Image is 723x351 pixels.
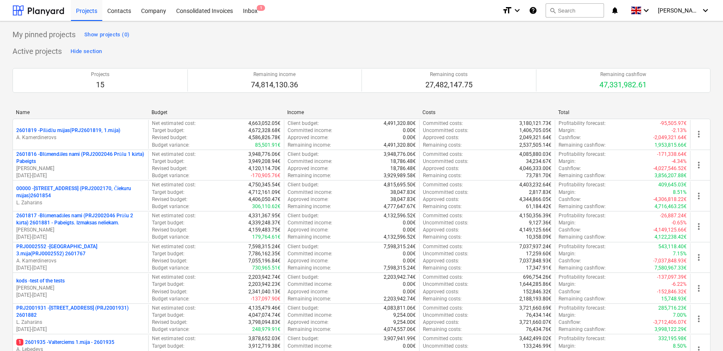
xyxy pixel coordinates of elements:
span: more_vert [694,221,704,231]
p: Budget variance : [152,265,190,272]
p: 2,817.83€ [529,189,551,196]
p: Remaining cashflow : [559,326,606,333]
p: 4,085,880.03€ [519,151,551,158]
p: 61,184.42€ [526,203,551,210]
p: Client budget : [288,120,319,127]
p: Committed income : [288,312,332,319]
p: 2,341,040.13€ [248,288,281,295]
p: 9,127.36€ [529,219,551,226]
p: [DATE] - [DATE] [16,265,145,272]
p: Committed costs : [423,212,463,219]
p: Remaining income : [288,326,331,333]
p: Target budget : [152,127,185,134]
p: 9,254.00€ [393,312,416,319]
p: -0.65% [672,219,687,226]
p: 4,403,232.64€ [519,181,551,188]
p: 7,598,315.24€ [384,265,416,272]
p: 0.00€ [403,226,416,234]
p: 17,259.60€ [526,250,551,257]
p: Committed costs : [423,274,463,281]
p: -2.13% [672,127,687,134]
p: Remaining income : [288,203,331,210]
p: Profitability forecast : [559,305,606,312]
p: [PERSON_NAME] [16,285,145,292]
iframe: Chat Widget [681,311,723,351]
p: Net estimated cost : [152,120,196,127]
p: [PERSON_NAME] [16,165,145,172]
p: 27,482,147.75 [425,80,473,90]
p: 10,358.09€ [526,234,551,241]
p: kods - test of the tests [16,277,65,285]
i: keyboard_arrow_down [641,5,651,15]
p: My pinned projects [13,30,76,40]
p: 2601817 - Blūmenadāles nami (PRJ2002046 Prūšu 2 kārta) 2601881 - Pabeigts. Izmaksas neliekam. [16,212,145,226]
p: -7,037,848.93€ [653,257,687,265]
p: Committed income : [288,189,332,196]
p: 0.00€ [403,281,416,288]
p: 4,339,248.37€ [248,219,281,226]
div: PRJ0002552 -[GEOGRAPHIC_DATA] 3.māja(PRJ0002552) 2601767A. Kamerdinerovs[DATE]-[DATE] [16,243,145,272]
p: 3,798,094.83€ [248,319,281,326]
p: [PERSON_NAME] [16,226,145,234]
p: Remaining income : [288,265,331,272]
p: Remaining income : [288,295,331,303]
p: Remaining costs [425,71,473,78]
p: Net estimated cost : [152,212,196,219]
p: 4,132,596.52€ [384,234,416,241]
p: Profitability forecast : [559,212,606,219]
p: -6.22% [672,281,687,288]
p: Remaining costs : [423,234,462,241]
div: Costs [422,109,551,115]
p: Budget variance : [152,203,190,210]
p: Remaining costs : [423,203,462,210]
p: 3,856,207.88€ [655,172,687,179]
p: Cashflow : [559,165,581,172]
i: keyboard_arrow_down [700,5,710,15]
p: Committed costs : [423,243,463,250]
p: Budget variance : [152,234,190,241]
p: 3,948,776.06€ [248,151,281,158]
p: -4,306,818.22€ [653,196,687,203]
div: Show projects (0) [84,30,129,40]
span: 1 [16,339,23,346]
p: Cashflow : [559,226,581,234]
p: Budget variance : [152,172,190,179]
p: 4,132,596.52€ [384,212,416,219]
p: Remaining income : [288,234,331,241]
p: -170,905.76€ [251,172,281,179]
p: Client budget : [288,335,319,342]
p: Approved costs : [423,165,459,172]
p: 4,712,161.09€ [248,189,281,196]
p: Remaining costs : [423,142,462,149]
p: Remaining cashflow : [559,265,606,272]
p: 179,764.61€ [252,234,281,241]
p: A. Kamerdinerovs [16,257,145,265]
span: more_vert [694,191,704,201]
p: 730,965.51€ [252,265,281,272]
p: Revised budget : [152,165,187,172]
p: Approved costs : [423,288,459,295]
p: 2,049,321.64€ [519,134,551,141]
p: [DATE] - [DATE] [16,326,145,333]
p: 4,150,356.39€ [519,212,551,219]
p: Remaining costs : [423,295,462,303]
p: 4,491,320.80€ [384,142,416,149]
p: 8.51% [673,189,687,196]
p: 4,672,328.68€ [248,127,281,134]
p: 4,815,695.50€ [384,181,416,188]
span: more_vert [694,252,704,262]
p: Profitability forecast : [559,274,606,281]
p: -137,097.39€ [657,274,687,281]
p: 7,037,937.24€ [519,243,551,250]
p: 285,716.23€ [658,305,687,312]
p: 4,149,125.66€ [519,226,551,234]
i: notifications [611,5,619,15]
p: 3,948,776.06€ [384,151,416,158]
p: 7,055,196.84€ [248,257,281,265]
p: PRJ0002552 - [GEOGRAPHIC_DATA] 3.māja(PRJ0002552) 2601767 [16,243,145,257]
p: 4,120,114.70€ [248,165,281,172]
p: 4,159,483.75€ [248,226,281,234]
p: Net estimated cost : [152,305,196,312]
p: Cashflow : [559,134,581,141]
p: -4,027,546.52€ [653,165,687,172]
